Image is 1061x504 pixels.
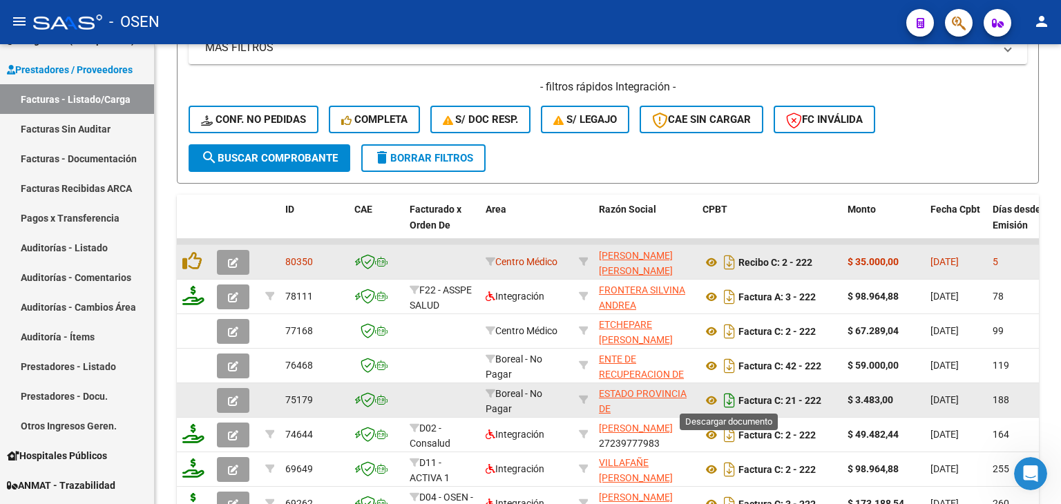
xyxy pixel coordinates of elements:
datatable-header-cell: Fecha Cpbt [925,195,987,255]
span: 78111 [285,291,313,302]
span: 164 [993,429,1009,440]
span: ID [285,204,294,215]
datatable-header-cell: Monto [842,195,925,255]
button: Completa [329,106,420,133]
div: 30673377544 [599,386,691,415]
span: [DATE] [930,394,959,405]
strong: $ 98.964,88 [848,463,899,474]
span: Hospitales Públicos [7,448,107,463]
div: 27299582693 [599,455,691,484]
span: 78 [993,291,1004,302]
button: S/ Doc Resp. [430,106,531,133]
strong: Factura A: 3 - 222 [738,291,816,302]
i: Descargar documento [720,458,738,481]
span: [DATE] [930,325,959,336]
datatable-header-cell: Facturado x Orden De [404,195,480,255]
span: Razón Social [599,204,656,215]
datatable-header-cell: CAE [349,195,404,255]
span: FC Inválida [786,113,863,126]
button: S/ legajo [541,106,629,133]
button: Conf. no pedidas [189,106,318,133]
div: 27168931153 [599,282,691,311]
span: CAE [354,204,372,215]
strong: Recibo C: 2 - 222 [738,257,812,268]
span: 69649 [285,463,313,474]
strong: Factura C: 42 - 222 [738,360,821,371]
span: D02 - Consalud [410,423,450,449]
span: FRONTERA SILVINA ANDREA [599,284,685,311]
span: [DATE] [930,360,959,371]
strong: Factura C: 21 - 222 [738,395,821,406]
iframe: Intercom live chat [1014,457,1047,490]
span: [DATE] [930,256,959,267]
span: Integración [486,291,544,302]
datatable-header-cell: Razón Social [593,195,697,255]
mat-icon: person [1033,13,1050,30]
span: [DATE] [930,291,959,302]
span: 188 [993,394,1009,405]
datatable-header-cell: CPBT [697,195,842,255]
span: 255 [993,463,1009,474]
div: 20248543400 [599,317,691,346]
datatable-header-cell: ID [280,195,349,255]
span: Completa [341,113,408,126]
strong: $ 35.000,00 [848,256,899,267]
button: FC Inválida [774,106,875,133]
span: ETCHEPARE [PERSON_NAME] [599,319,673,346]
datatable-header-cell: Días desde Emisión [987,195,1049,255]
strong: $ 98.964,88 [848,291,899,302]
span: 74644 [285,429,313,440]
span: Días desde Emisión [993,204,1041,231]
span: Facturado x Orden De [410,204,461,231]
div: 30718615700 [599,351,691,380]
span: ENTE DE RECUPERACION DE FONDOS PARA EL FORTALECIMIENTO DEL SISTEMA DE SALUD DE MENDOZA (REFORSAL)... [599,353,690,459]
strong: Factura C: 2 - 222 [738,464,816,475]
button: CAE SIN CARGAR [640,106,763,133]
span: Centro Médico [486,256,557,267]
i: Descargar documento [720,355,738,377]
span: CAE SIN CARGAR [652,113,751,126]
span: 76468 [285,360,313,371]
mat-panel-title: MAS FILTROS [205,40,994,55]
span: ESTADO PROVINCIA DE [GEOGRAPHIC_DATA] [599,388,692,431]
span: Prestadores / Proveedores [7,62,133,77]
span: CPBT [702,204,727,215]
mat-expansion-panel-header: MAS FILTROS [189,31,1027,64]
span: Buscar Comprobante [201,152,338,164]
button: Buscar Comprobante [189,144,350,172]
span: 75179 [285,394,313,405]
span: S/ legajo [553,113,617,126]
span: - OSEN [109,7,160,37]
span: 119 [993,360,1009,371]
strong: $ 49.482,44 [848,429,899,440]
div: 27227175929 [599,248,691,277]
strong: $ 67.289,04 [848,325,899,336]
span: Area [486,204,506,215]
mat-icon: search [201,149,218,166]
span: Conf. no pedidas [201,113,306,126]
span: [PERSON_NAME] [599,492,673,503]
span: Integración [486,463,544,474]
span: Borrar Filtros [374,152,473,164]
span: Fecha Cpbt [930,204,980,215]
i: Descargar documento [720,251,738,273]
span: 77168 [285,325,313,336]
strong: Factura C: 2 - 222 [738,429,816,440]
h4: - filtros rápidos Integración - [189,79,1027,95]
span: [DATE] [930,429,959,440]
span: F22 - ASSPE SALUD [410,284,472,311]
span: Integración [486,429,544,440]
button: Borrar Filtros [361,144,486,172]
span: [PERSON_NAME] [599,423,673,434]
strong: $ 59.000,00 [848,360,899,371]
span: [PERSON_NAME] [PERSON_NAME] [599,250,673,277]
span: ANMAT - Trazabilidad [7,478,115,493]
strong: Factura C: 2 - 222 [738,326,816,337]
span: Monto [848,204,876,215]
span: VILLAFAÑE [PERSON_NAME] [599,457,673,484]
span: S/ Doc Resp. [443,113,519,126]
mat-icon: delete [374,149,390,166]
span: [DATE] [930,463,959,474]
span: D11 - ACTIVA 1 [410,457,450,484]
span: 5 [993,256,998,267]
